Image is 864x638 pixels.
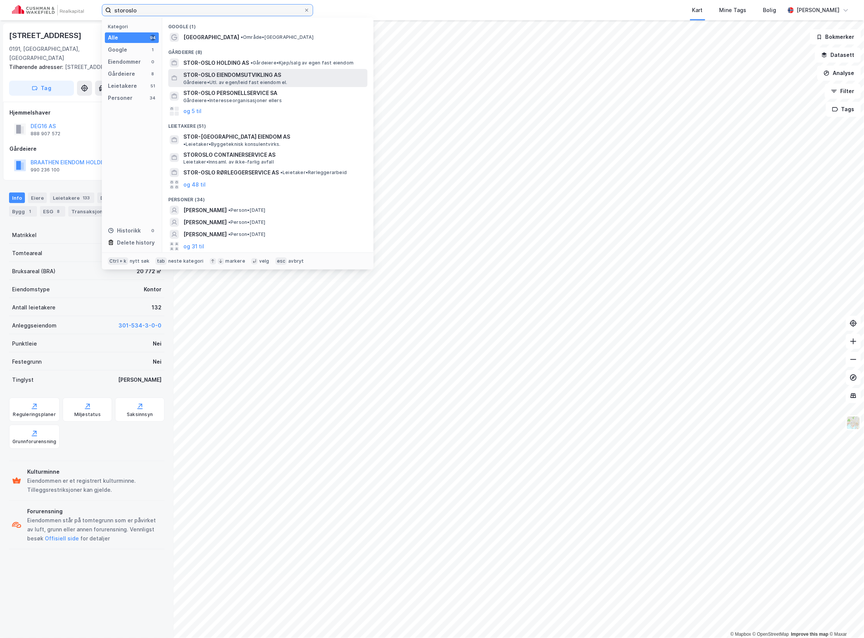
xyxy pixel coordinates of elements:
[97,193,135,203] div: Datasett
[183,159,274,165] span: Leietaker • Innsaml. av ikke-farlig avfall
[183,80,287,86] span: Gårdeiere • Utl. av egen/leid fast eiendom el.
[183,70,364,80] span: STOR-OSLO EIENDOMSUTVIKLING AS
[12,439,56,445] div: Grunnforurensning
[228,207,266,213] span: Person • [DATE]
[275,257,287,265] div: esc
[183,141,281,147] span: Leietaker • Byggeteknisk konsulentvirks.
[12,303,55,312] div: Antall leietakere
[288,258,304,264] div: avbryt
[108,226,141,235] div: Historikk
[108,57,141,66] div: Eiendommer
[150,228,156,234] div: 0
[183,150,364,159] span: STOROSLO CONTAINERSERVICE AS
[251,60,253,66] span: •
[68,206,120,217] div: Transaksjoner
[183,218,227,227] span: [PERSON_NAME]
[27,507,161,516] div: Forurensning
[241,34,243,40] span: •
[12,285,50,294] div: Eiendomstype
[31,167,60,173] div: 990 236 100
[183,168,279,177] span: STOR-OSLO RØRLEGGERSERVICE AS
[241,34,314,40] span: Område • [GEOGRAPHIC_DATA]
[144,285,161,294] div: Kontor
[152,303,161,312] div: 132
[9,206,37,217] div: Bygg
[825,84,861,99] button: Filter
[130,258,150,264] div: nytt søk
[27,516,161,543] div: Eiendommen står på tomtegrunn som er påvirket av luft, grunn eller annen forurensning. Vennligst ...
[28,193,47,203] div: Eiere
[692,6,703,15] div: Kart
[791,632,829,637] a: Improve this map
[12,339,37,348] div: Punktleie
[12,5,84,15] img: cushman-wakefield-realkapital-logo.202ea83816669bd177139c58696a8fa1.svg
[183,98,282,104] span: Gårdeiere • Interesseorganisasjoner ellers
[846,416,861,430] img: Z
[117,238,155,247] div: Delete history
[9,29,83,41] div: [STREET_ADDRESS]
[150,47,156,53] div: 1
[12,231,37,240] div: Matrikkel
[162,43,374,57] div: Gårdeiere (8)
[162,117,374,131] div: Leietakere (51)
[150,71,156,77] div: 8
[12,267,55,276] div: Bruksareal (BRA)
[162,191,374,204] div: Personer (34)
[228,207,231,213] span: •
[108,69,135,78] div: Gårdeiere
[12,249,42,258] div: Tomteareal
[226,258,245,264] div: markere
[753,632,789,637] a: OpenStreetMap
[183,132,290,141] span: STOR-[GEOGRAPHIC_DATA] EIENDOM AS
[108,33,118,42] div: Alle
[150,59,156,65] div: 0
[9,44,105,63] div: 0191, [GEOGRAPHIC_DATA], [GEOGRAPHIC_DATA]
[12,357,42,366] div: Festegrunn
[108,257,128,265] div: Ctrl + k
[108,81,137,90] div: Leietakere
[168,258,204,264] div: neste kategori
[150,83,156,89] div: 51
[26,208,34,215] div: 1
[826,602,864,638] iframe: Chat Widget
[9,64,65,70] span: Tilhørende adresser:
[251,60,354,66] span: Gårdeiere • Kjøp/salg av egen fast eiendom
[183,107,201,116] button: og 5 til
[118,321,161,330] button: 301-534-3-0-0
[730,632,751,637] a: Mapbox
[12,321,57,330] div: Anleggseiendom
[108,24,159,29] div: Kategori
[817,66,861,81] button: Analyse
[108,93,132,103] div: Personer
[280,170,283,175] span: •
[183,180,206,189] button: og 48 til
[183,141,186,147] span: •
[31,131,60,137] div: 888 907 572
[74,412,101,418] div: Miljøstatus
[9,81,74,96] button: Tag
[228,231,231,237] span: •
[150,95,156,101] div: 34
[763,6,776,15] div: Bolig
[228,231,266,237] span: Person • [DATE]
[183,206,227,215] span: [PERSON_NAME]
[27,476,161,494] div: Eiendommen er et registrert kulturminne. Tilleggsrestriksjoner kan gjelde.
[55,208,62,215] div: 8
[50,193,94,203] div: Leietakere
[153,357,161,366] div: Nei
[797,6,840,15] div: [PERSON_NAME]
[826,602,864,638] div: Kontrollprogram for chat
[118,375,161,384] div: [PERSON_NAME]
[13,412,56,418] div: Reguleringsplaner
[228,219,231,225] span: •
[280,170,347,176] span: Leietaker • Rørleggerarbeid
[150,35,156,41] div: 94
[9,193,25,203] div: Info
[12,375,34,384] div: Tinglyst
[183,58,249,67] span: STOR-OSLO HOLDING AS
[810,29,861,44] button: Bokmerker
[826,102,861,117] button: Tags
[81,194,91,202] div: 133
[228,219,266,225] span: Person • [DATE]
[127,412,153,418] div: Saksinnsyn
